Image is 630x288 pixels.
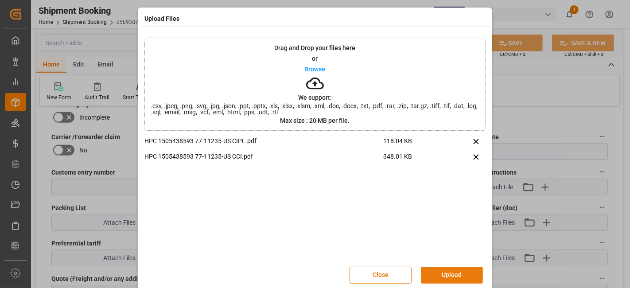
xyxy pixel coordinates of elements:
[144,38,486,131] div: Drag and Drop your files hereorBrowseWe support:.csv, .jpeg, .png, .svg, .jpg, .json, .ppt, .pptx...
[280,117,350,124] p: Max size : 20 MB per file.
[305,66,326,72] p: Browse
[350,267,412,284] button: Close
[144,136,383,146] p: HPC 1505438593 77-11235-US CIPL.pdf
[144,14,179,23] h4: Upload Files
[312,55,318,62] p: or
[421,267,483,284] button: Upload
[275,45,356,51] p: Drag and Drop your files here
[383,136,443,152] span: 118.04 KB
[298,94,332,101] p: We support:
[383,152,443,167] span: 348.01 KB
[144,152,383,161] p: HPC 1505438593 77-11235-US CCI.pdf
[145,103,485,115] span: .csv, .jpeg, .png, .svg, .jpg, .json, .ppt, .pptx, .xls, .xlsx, .xlsm, .xml, .doc, .docx, .txt, ....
